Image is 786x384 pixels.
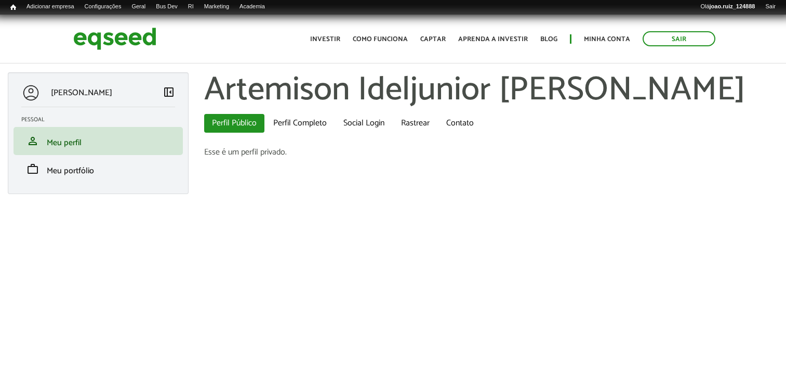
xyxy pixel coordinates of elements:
a: Adicionar empresa [21,3,79,11]
img: EqSeed [73,25,156,53]
h1: Artemison Ideljunior [PERSON_NAME] [204,72,778,109]
div: Esse é um perfil privado. [204,148,778,157]
a: Perfil Público [204,114,264,133]
a: Sair [643,31,715,46]
span: Início [10,4,16,11]
span: Meu perfil [47,136,82,150]
a: Investir [310,36,340,43]
a: Geral [126,3,151,11]
a: Como funciona [353,36,408,43]
strong: joao.ruiz_124888 [710,3,755,9]
a: Bus Dev [151,3,183,11]
li: Meu perfil [14,127,183,155]
a: Início [5,3,21,12]
a: Blog [540,36,557,43]
a: Academia [234,3,270,11]
a: Aprenda a investir [458,36,528,43]
a: RI [183,3,199,11]
a: Captar [420,36,446,43]
a: Configurações [79,3,127,11]
span: left_panel_close [163,86,175,98]
span: work [26,163,39,175]
a: Olájoao.ruiz_124888 [695,3,760,11]
a: Minha conta [584,36,630,43]
a: Marketing [199,3,234,11]
a: Rastrear [393,114,437,133]
a: Colapsar menu [163,86,175,100]
a: Perfil Completo [265,114,335,133]
a: personMeu perfil [21,135,175,147]
li: Meu portfólio [14,155,183,183]
p: [PERSON_NAME] [51,88,112,98]
span: Meu portfólio [47,164,94,178]
a: workMeu portfólio [21,163,175,175]
a: Contato [438,114,482,133]
span: person [26,135,39,147]
a: Social Login [336,114,392,133]
h2: Pessoal [21,117,183,123]
a: Sair [760,3,781,11]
